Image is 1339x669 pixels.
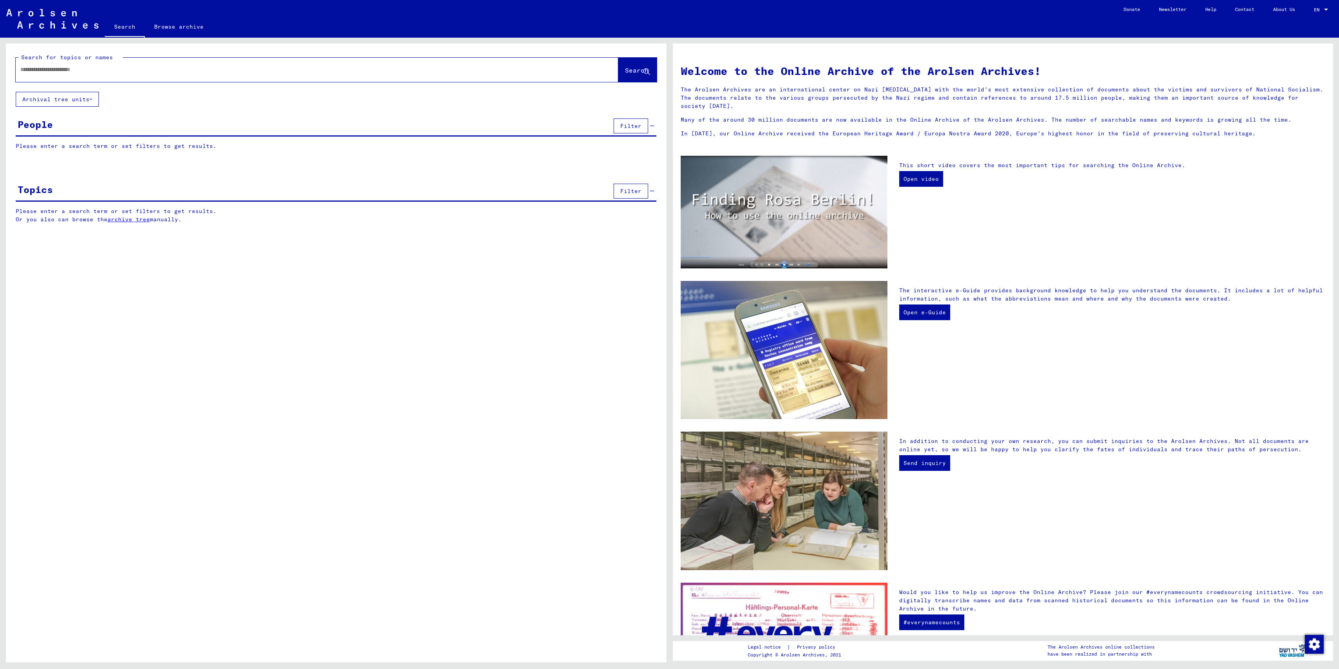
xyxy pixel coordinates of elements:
[899,286,1325,303] p: The interactive e-Guide provides background knowledge to help you understand the documents. It in...
[618,58,657,82] button: Search
[899,171,943,187] a: Open video
[1048,643,1155,651] p: The Arolsen Archives online collections
[105,17,145,38] a: Search
[681,129,1326,138] p: In [DATE], our Online Archive received the European Heritage Award / Europa Nostra Award 2020, Eu...
[899,437,1325,454] p: In addition to conducting your own research, you can submit inquiries to the Arolsen Archives. No...
[625,66,649,74] span: Search
[1305,635,1324,654] img: Change consent
[681,86,1326,110] p: The Arolsen Archives are an international center on Nazi [MEDICAL_DATA] with the world’s most ext...
[791,643,845,651] a: Privacy policy
[899,161,1325,170] p: This short video covers the most important tips for searching the Online Archive.
[681,281,888,419] img: eguide.jpg
[6,9,98,29] img: Arolsen_neg.svg
[1277,641,1307,660] img: yv_logo.png
[107,216,150,223] a: archive tree
[748,643,787,651] a: Legal notice
[899,304,950,320] a: Open e-Guide
[620,122,641,129] span: Filter
[899,455,950,471] a: Send inquiry
[681,432,888,570] img: inquiries.jpg
[681,156,888,268] img: video.jpg
[681,116,1326,124] p: Many of the around 30 million documents are now available in the Online Archive of the Arolsen Ar...
[1314,7,1323,13] span: EN
[899,588,1325,613] p: Would you like to help us improve the Online Archive? Please join our #everynamecounts crowdsourc...
[614,184,648,199] button: Filter
[16,207,657,224] p: Please enter a search term or set filters to get results. Or you also can browse the manually.
[620,188,641,195] span: Filter
[899,614,964,630] a: #everynamecounts
[21,54,113,61] mat-label: Search for topics or names
[145,17,213,36] a: Browse archive
[681,63,1326,79] h1: Welcome to the Online Archive of the Arolsen Archives!
[16,142,656,150] p: Please enter a search term or set filters to get results.
[16,92,99,107] button: Archival tree units
[18,182,53,197] div: Topics
[1048,651,1155,658] p: have been realized in partnership with
[748,643,845,651] div: |
[614,118,648,133] button: Filter
[18,117,53,131] div: People
[748,651,845,658] p: Copyright © Arolsen Archives, 2021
